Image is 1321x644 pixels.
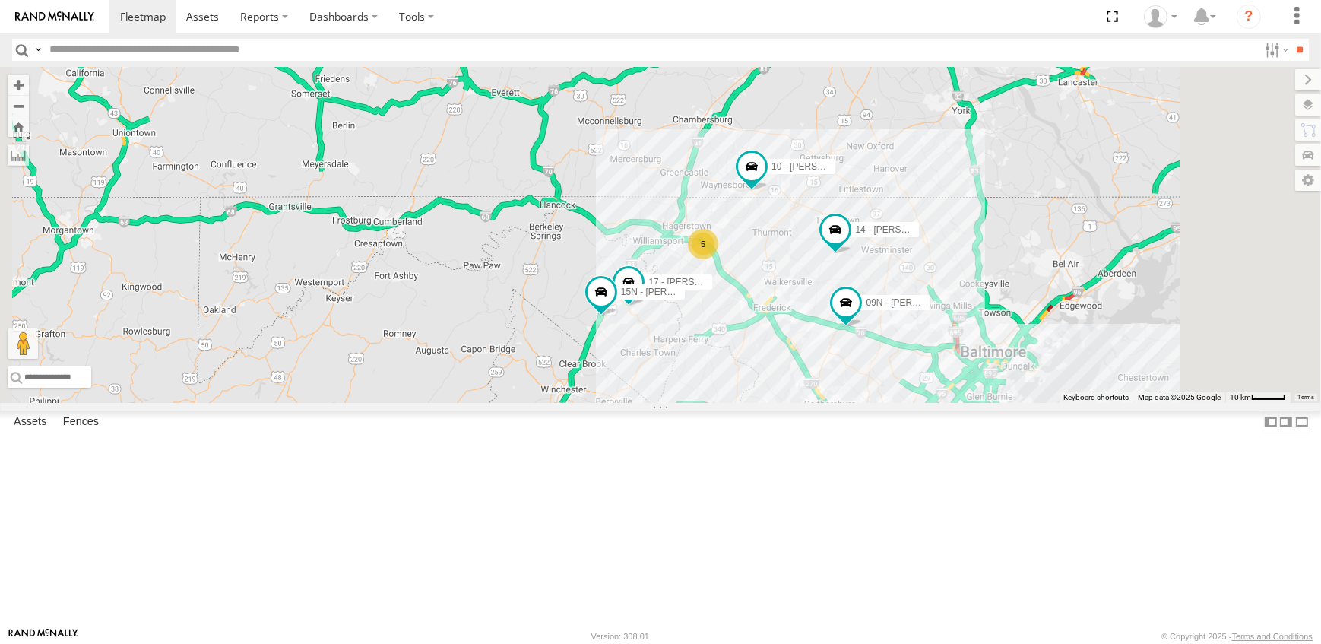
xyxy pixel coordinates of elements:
[8,144,29,166] label: Measure
[15,11,94,22] img: rand-logo.svg
[1298,395,1314,401] a: Terms (opens in new tab)
[1237,5,1261,29] i: ?
[1063,392,1129,403] button: Keyboard shortcuts
[8,75,29,95] button: Zoom in
[1139,5,1183,28] div: Barbara McNamee
[8,629,78,644] a: Visit our Website
[8,116,29,137] button: Zoom Home
[866,298,965,309] span: 09N - [PERSON_NAME]
[771,161,865,172] span: 10 - [PERSON_NAME]
[55,411,106,433] label: Fences
[1225,392,1291,403] button: Map Scale: 10 km per 42 pixels
[8,95,29,116] button: Zoom out
[1161,632,1313,641] div: © Copyright 2025 -
[1278,411,1294,433] label: Dock Summary Table to the Right
[1138,393,1221,401] span: Map data ©2025 Google
[621,287,721,297] span: 15N - [PERSON_NAME]
[6,411,54,433] label: Assets
[855,225,949,236] span: 14 - [PERSON_NAME]
[8,328,38,359] button: Drag Pegman onto the map to open Street View
[688,229,718,259] div: 5
[1294,411,1310,433] label: Hide Summary Table
[32,39,44,61] label: Search Query
[1230,393,1251,401] span: 10 km
[648,277,742,287] span: 17 - [PERSON_NAME]
[1259,39,1291,61] label: Search Filter Options
[1295,170,1321,191] label: Map Settings
[591,632,649,641] div: Version: 308.01
[1232,632,1313,641] a: Terms and Conditions
[1263,411,1278,433] label: Dock Summary Table to the Left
